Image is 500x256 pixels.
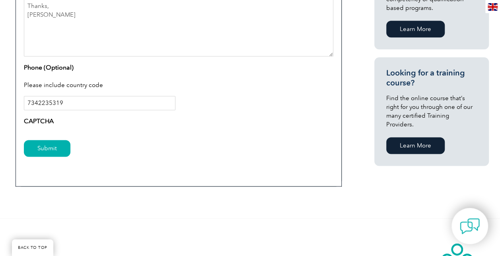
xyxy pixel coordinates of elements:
a: BACK TO TOP [12,239,53,256]
label: CAPTCHA [24,116,54,126]
input: Submit [24,140,70,157]
a: Learn More [386,137,445,154]
p: Find the online course that’s right for you through one of our many certified Training Providers. [386,94,477,129]
h3: Looking for a training course? [386,68,477,88]
img: en [488,3,498,11]
label: Phone (Optional) [24,63,74,72]
img: contact-chat.png [460,216,480,236]
div: Please include country code [24,76,333,96]
a: Learn More [386,21,445,37]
